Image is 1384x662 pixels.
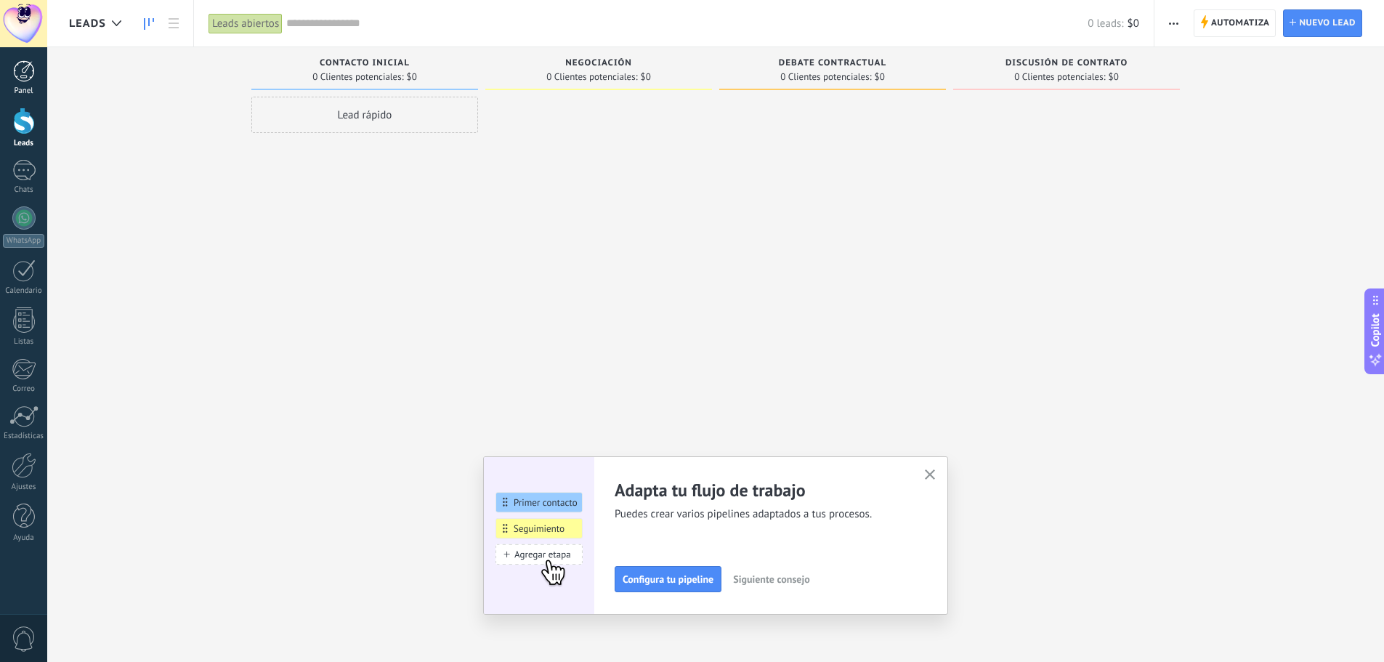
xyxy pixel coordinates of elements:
[1194,9,1276,37] a: Automatiza
[546,73,637,81] span: 0 Clientes potenciales:
[733,574,809,584] span: Siguiente consejo
[641,73,651,81] span: $0
[1368,313,1383,347] span: Copilot
[137,9,161,38] a: Leads
[615,507,907,522] span: Puedes crear varios pipelines adaptados a tus procesos.
[1128,17,1139,31] span: $0
[3,432,45,441] div: Estadísticas
[780,73,871,81] span: 0 Clientes potenciales:
[3,337,45,347] div: Listas
[615,566,721,592] button: Configura tu pipeline
[1005,58,1128,68] span: Discusión de contrato
[727,568,816,590] button: Siguiente consejo
[259,58,471,70] div: Contacto inicial
[493,58,705,70] div: Negociación
[1283,9,1362,37] a: Nuevo lead
[407,73,417,81] span: $0
[3,185,45,195] div: Chats
[69,17,106,31] span: Leads
[1211,10,1270,36] span: Automatiza
[875,73,885,81] span: $0
[3,286,45,296] div: Calendario
[727,58,939,70] div: Debate contractual
[1014,73,1105,81] span: 0 Clientes potenciales:
[960,58,1173,70] div: Discusión de contrato
[1109,73,1119,81] span: $0
[312,73,403,81] span: 0 Clientes potenciales:
[3,533,45,543] div: Ayuda
[3,86,45,96] div: Panel
[320,58,410,68] span: Contacto inicial
[1163,9,1184,37] button: Más
[251,97,478,133] div: Lead rápido
[1088,17,1123,31] span: 0 leads:
[615,479,907,501] h2: Adapta tu flujo de trabajo
[3,234,44,248] div: WhatsApp
[1299,10,1356,36] span: Nuevo lead
[3,483,45,492] div: Ajustes
[161,9,186,38] a: Lista
[565,58,632,68] span: Negociación
[623,574,713,584] span: Configura tu pipeline
[779,58,886,68] span: Debate contractual
[3,384,45,394] div: Correo
[209,13,283,34] div: Leads abiertos
[3,139,45,148] div: Leads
